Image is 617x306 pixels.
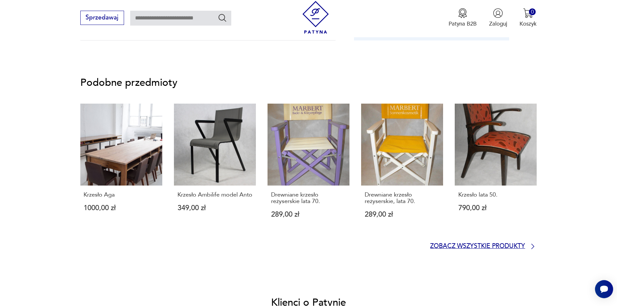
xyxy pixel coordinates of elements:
[520,8,537,28] button: 0Koszyk
[430,243,537,250] a: Zobacz wszystkie produkty
[299,1,332,34] img: Patyna - sklep z meblami i dekoracjami vintage
[430,244,525,249] p: Zobacz wszystkie produkty
[449,8,477,28] a: Ikona medaluPatyna B2B
[493,8,503,18] img: Ikonka użytkownika
[271,192,346,205] p: Drewniane krzesło reżyserskie lata 70.
[458,205,533,211] p: 790,00 zł
[458,8,468,18] img: Ikona medalu
[218,13,227,22] button: Szukaj
[365,211,440,218] p: 289,00 zł
[80,16,124,21] a: Sprzedawaj
[177,205,253,211] p: 349,00 zł
[449,8,477,28] button: Patyna B2B
[174,104,256,233] a: Krzesło Ambilife model AntoKrzesło Ambilife model Anto349,00 zł
[455,104,537,233] a: Krzesło lata 50.Krzesło lata 50.790,00 zł
[523,8,533,18] img: Ikona koszyka
[84,192,159,198] p: Krzesło Aga
[361,104,443,233] a: Drewniane krzesło reżyserskie, lata 70.Drewniane krzesło reżyserskie, lata 70.289,00 zł
[595,280,613,298] iframe: Smartsupp widget button
[458,192,533,198] p: Krzesło lata 50.
[489,20,507,28] p: Zaloguj
[365,192,440,205] p: Drewniane krzesło reżyserskie, lata 70.
[80,11,124,25] button: Sprzedawaj
[268,104,349,233] a: Drewniane krzesło reżyserskie lata 70.Drewniane krzesło reżyserskie lata 70.289,00 zł
[177,192,253,198] p: Krzesło Ambilife model Anto
[84,205,159,211] p: 1000,00 zł
[271,211,346,218] p: 289,00 zł
[80,78,537,87] p: Podobne przedmioty
[449,20,477,28] p: Patyna B2B
[520,20,537,28] p: Koszyk
[80,104,162,233] a: Krzesło AgaKrzesło Aga1000,00 zł
[529,8,536,15] div: 0
[489,8,507,28] button: Zaloguj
